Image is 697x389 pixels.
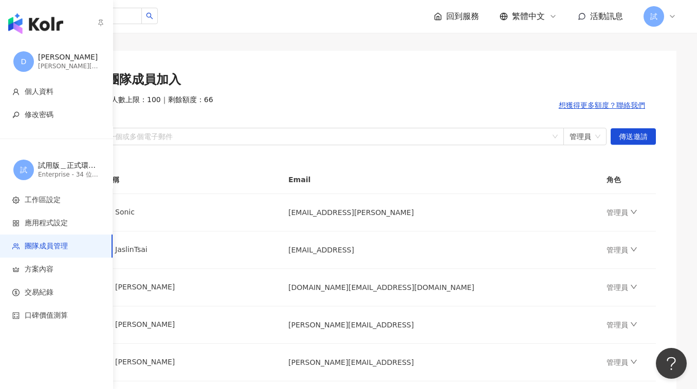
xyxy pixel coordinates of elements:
a: 管理員 [607,283,637,291]
span: down [630,246,637,253]
span: 應用程式設定 [25,218,68,228]
span: 個人資料 [25,87,53,97]
th: 角色 [598,166,656,194]
td: [PERSON_NAME][EMAIL_ADDRESS] [280,306,598,344]
a: 管理員 [607,246,637,254]
td: [EMAIL_ADDRESS] [280,231,598,269]
span: dollar [12,289,20,296]
span: appstore [12,220,20,227]
a: 回到服務 [434,11,479,22]
div: [PERSON_NAME] [90,315,272,335]
div: [PERSON_NAME] [90,277,272,298]
span: 口碑價值測算 [25,310,68,321]
span: key [12,111,20,119]
div: Sonic [90,202,272,223]
span: down [630,283,637,290]
div: JaslinTsai [90,240,272,260]
button: 想獲得更多額度？聯絡我們 [548,95,656,115]
div: 邀請團隊成員加入 [82,71,656,89]
span: 工作區設定 [25,195,61,205]
div: [PERSON_NAME] [90,352,272,373]
button: 傳送邀請 [611,128,656,145]
span: 試 [650,11,657,22]
span: 傳送邀請 [619,129,648,145]
td: [DOMAIN_NAME][EMAIL_ADDRESS][DOMAIN_NAME] [280,269,598,306]
span: 試 [20,164,27,176]
span: user [12,88,20,95]
span: calculator [12,312,20,319]
span: 方案內容 [25,264,53,275]
span: 團隊成員管理 [25,241,68,251]
span: search [146,12,153,20]
span: 活動訊息 [590,11,623,21]
td: [PERSON_NAME][EMAIL_ADDRESS] [280,344,598,381]
span: D [21,56,27,67]
th: 用戶名稱 [82,166,280,194]
span: 管理員 [570,128,600,145]
a: 管理員 [607,358,637,366]
span: 想獲得更多額度？聯絡我們 [559,101,645,109]
iframe: Help Scout Beacon - Open [656,348,687,379]
span: down [630,358,637,365]
td: [EMAIL_ADDRESS][PERSON_NAME] [280,194,598,231]
span: down [630,208,637,216]
span: 修改密碼 [25,110,53,120]
div: [PERSON_NAME] [38,52,100,63]
div: 試用版＿正式環境之二 [38,161,100,171]
span: 回到服務 [446,11,479,22]
th: Email [280,166,598,194]
span: 繁體中文 [512,11,545,22]
div: Enterprise - 34 位成員 [38,170,100,179]
span: 團隊成員人數上限：100 ｜ 剩餘額度：66 [82,95,213,115]
span: down [630,321,637,328]
a: 管理員 [607,208,637,217]
div: [PERSON_NAME][EMAIL_ADDRESS] [38,62,100,71]
span: 交易紀錄 [25,287,53,298]
a: 管理員 [607,321,637,329]
img: logo [8,13,63,34]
